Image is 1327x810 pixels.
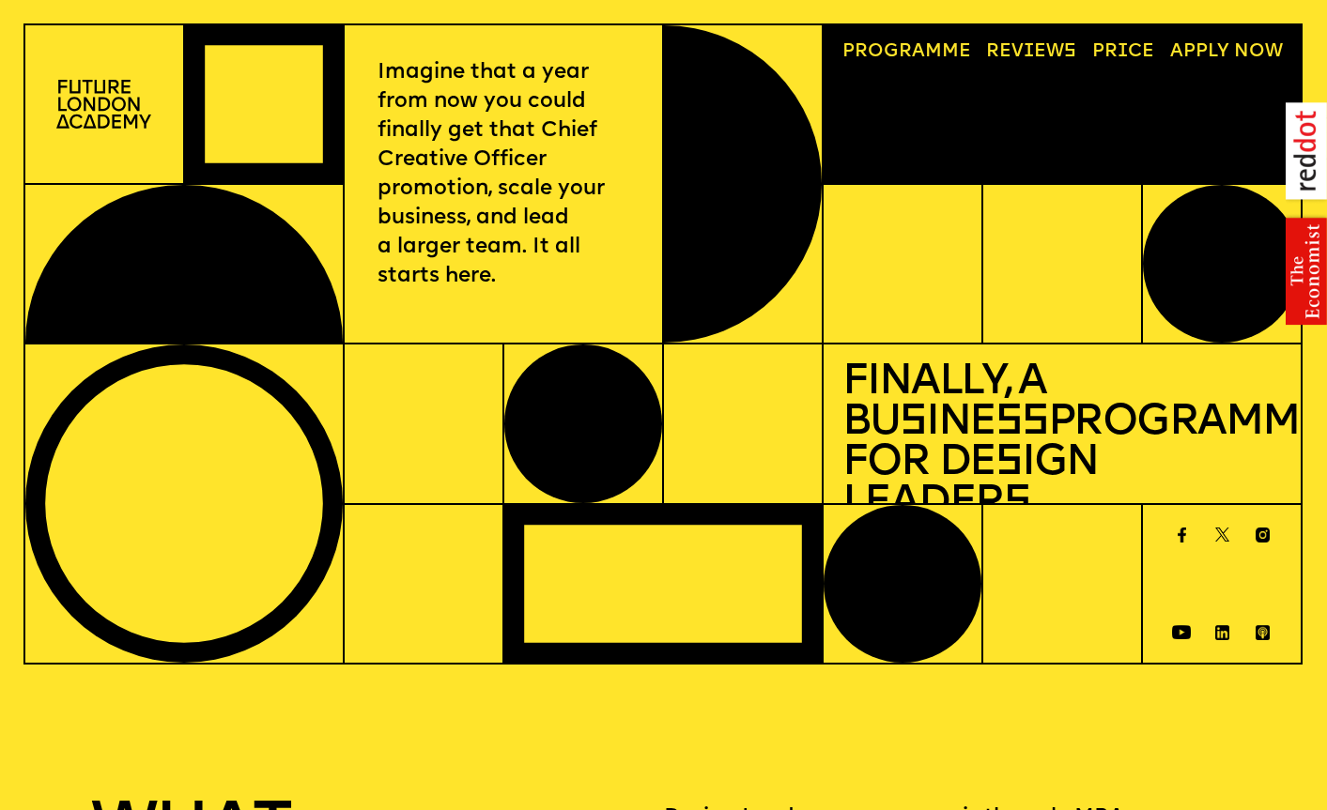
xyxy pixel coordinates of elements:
span: s [995,442,1022,484]
span: s [900,402,926,444]
span: A [1170,42,1183,61]
a: Reviews [978,34,1087,70]
a: Apply now [1161,34,1292,70]
a: Price [1083,34,1164,70]
h1: Finally, a Bu ine Programme for De ign Leader [842,363,1283,525]
span: s [1004,482,1030,525]
p: Imagine that a year from now you could finally get that Chief Creative Officer promotion, scale y... [378,58,629,292]
a: Programme [833,34,980,70]
span: ss [995,402,1047,444]
span: a [912,42,925,61]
